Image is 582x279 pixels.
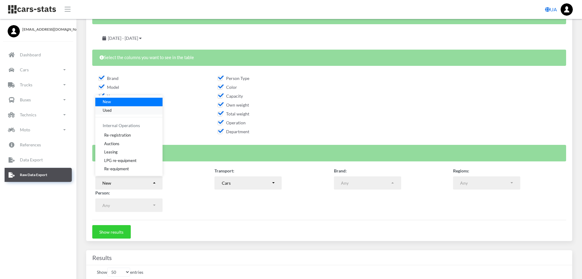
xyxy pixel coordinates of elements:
[561,3,573,16] img: ...
[5,93,72,107] a: Buses
[98,93,115,99] span: Year
[20,51,41,58] p: Dashboard
[218,111,249,116] span: Total weight
[20,141,41,149] p: References
[5,108,72,122] a: Technics
[20,96,31,104] p: Buses
[218,76,249,81] span: Person Type
[543,3,559,16] a: UA
[5,78,72,92] a: Trucks
[104,166,129,172] span: Re-equipment
[334,168,347,174] label: Brand:
[453,176,520,190] button: Any
[104,157,137,164] span: LPG re-equipment
[92,50,566,66] div: Select the columns you want to see in the table
[107,268,130,277] select: Showentries
[92,145,566,161] div: Select the filters
[98,76,119,81] span: Brand
[5,168,72,182] a: Raw Data Export
[97,268,143,277] label: Show entries
[95,176,163,190] button: New
[218,93,243,99] span: Capacity
[22,27,69,32] span: [EMAIL_ADDRESS][DOMAIN_NAME]
[92,253,566,262] h4: Results
[453,168,469,174] label: Regions:
[20,126,30,134] p: Moto
[20,156,43,164] p: Data Export
[98,85,119,90] span: Model
[218,102,249,107] span: Own weight
[341,180,390,186] div: Any
[102,180,152,186] div: New
[460,180,510,186] div: Any
[8,5,57,14] img: navbar brand
[8,25,69,32] a: [EMAIL_ADDRESS][DOMAIN_NAME]
[20,81,32,89] p: Trucks
[103,107,112,113] span: Used
[5,123,72,137] a: Moto
[5,48,72,62] a: Dashboard
[104,149,118,155] span: Leasing
[5,138,72,152] a: References
[20,111,36,119] p: Technics
[104,132,131,138] span: Re-registration
[218,129,249,134] span: Department
[108,36,138,41] span: [DATE] - [DATE]
[214,176,282,190] button: Cars
[103,99,111,105] span: New
[214,168,234,174] label: Transport:
[5,153,72,167] a: Data Export
[218,85,237,90] span: Color
[95,198,163,212] button: Any
[222,180,271,186] div: Cars
[5,63,72,77] a: Cars
[103,123,140,128] span: Internal Operations
[104,141,119,147] span: Auctions
[334,176,401,190] button: Any
[102,202,152,209] div: Any
[20,172,47,178] p: Raw Data Export
[20,66,29,74] p: Cars
[92,225,131,239] button: Show results
[95,190,110,196] label: Person:
[218,120,246,125] span: Operation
